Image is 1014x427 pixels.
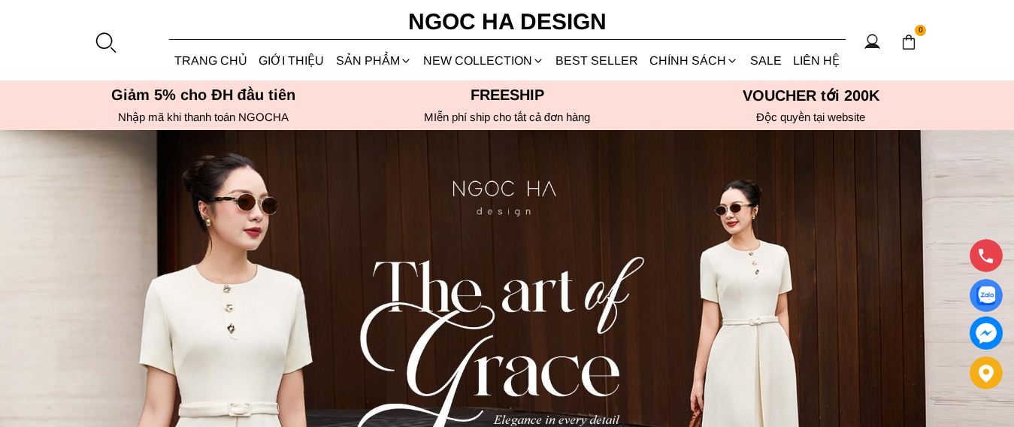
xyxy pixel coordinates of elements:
[169,41,253,80] a: TRANG CHỦ
[471,86,544,103] font: Freeship
[330,41,417,80] div: SẢN PHẨM
[417,41,549,80] a: NEW COLLECTION
[550,41,644,80] a: BEST SELLER
[970,279,1003,312] a: Display image
[915,25,927,37] span: 0
[787,41,845,80] a: LIÊN HỆ
[900,34,917,50] img: img-CART-ICON-ksit0nf1
[395,4,620,40] a: Ngoc Ha Design
[111,86,295,103] font: Giảm 5% cho ĐH đầu tiên
[360,111,655,124] h6: MIễn phí ship cho tất cả đơn hàng
[664,111,958,124] h6: Độc quyền tại website
[664,86,958,104] h5: VOUCHER tới 200K
[118,111,289,123] font: Nhập mã khi thanh toán NGOCHA
[644,41,744,80] div: Chính sách
[976,286,995,305] img: Display image
[970,316,1003,350] a: messenger
[744,41,787,80] a: SALE
[253,41,330,80] a: GIỚI THIỆU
